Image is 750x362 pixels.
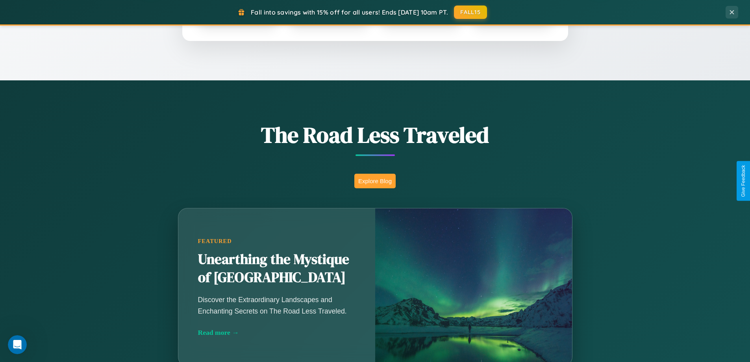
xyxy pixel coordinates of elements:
div: Give Feedback [741,165,746,197]
iframe: Intercom live chat [8,335,27,354]
div: Featured [198,238,356,245]
span: Fall into savings with 15% off for all users! Ends [DATE] 10am PT. [251,8,448,16]
h1: The Road Less Traveled [139,120,611,150]
p: Discover the Extraordinary Landscapes and Enchanting Secrets on The Road Less Traveled. [198,294,356,316]
button: Explore Blog [354,174,396,188]
h2: Unearthing the Mystique of [GEOGRAPHIC_DATA] [198,251,356,287]
button: FALL15 [454,6,487,19]
div: Read more → [198,329,356,337]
